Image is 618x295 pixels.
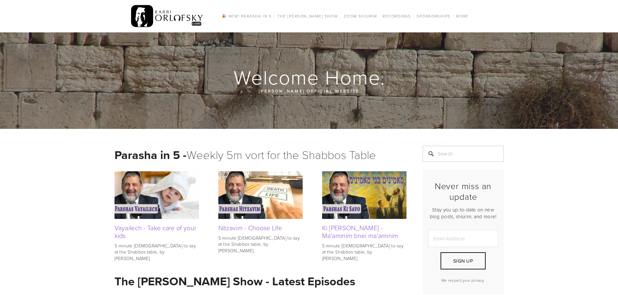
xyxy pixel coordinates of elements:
[453,257,473,264] span: Sign Up
[131,4,203,29] img: RabbiOrlofsky.com
[322,223,399,240] a: Ki [PERSON_NAME] - Ma'aminim bnei ma'aminim
[275,12,340,20] a: The [PERSON_NAME] Show
[115,146,187,163] strong: Parasha in 5 -
[218,223,282,232] a: Nitzavim - Choose Life
[115,273,355,289] strong: The [PERSON_NAME] Show - Latest Episodes
[342,12,379,20] a: Zoom Shiurim
[413,13,415,19] span: /
[441,252,485,269] button: Sign Up
[115,243,199,262] p: 5 minute [DEMOGRAPHIC_DATA] to say at the Shabbos table, by [PERSON_NAME].
[322,243,406,262] p: 5 minute [DEMOGRAPHIC_DATA] to say at the Shabbos table, by [PERSON_NAME].
[381,12,413,20] a: Recordings
[218,235,303,254] p: 5 minute [DEMOGRAPHIC_DATA] to say at the Shabbos table, by [PERSON_NAME].
[428,181,498,202] h2: Never miss an update
[115,223,197,240] a: Vayailech - Take care of your kids
[322,171,406,219] img: Ki Savo - Ma'aminim bnei ma'aminim
[428,230,498,247] input: Email Address
[423,146,504,162] input: Search
[115,171,199,219] img: Vayailech - Take care of your kids
[273,13,275,19] span: /
[415,12,452,20] a: Sponsorships
[115,146,406,164] h1: Weekly 5m vort for the Shabbos Table
[340,13,342,19] span: /
[379,13,381,19] span: /
[428,206,498,220] p: Stay you up-to-date on new blog posts, shiurim, and more!
[153,87,465,95] p: [PERSON_NAME] official website
[454,12,471,20] a: More
[453,13,454,19] span: /
[115,67,504,87] h1: Welcome Home.
[428,278,498,283] p: We respect your privacy.
[218,171,303,219] img: Nitzavim - Choose Life
[220,12,273,20] a: 🎉 NEW! Parasha in 5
